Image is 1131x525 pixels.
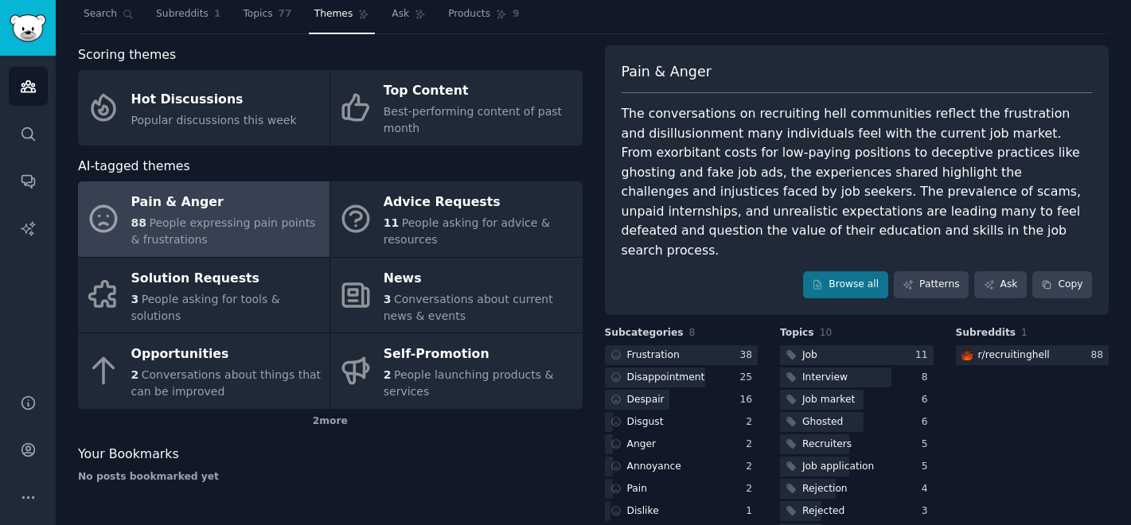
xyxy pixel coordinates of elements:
[922,437,934,452] div: 5
[156,7,209,21] span: Subreddits
[627,348,680,363] div: Frustration
[384,368,554,398] span: People launching products & services
[131,368,322,398] span: Conversations about things that can be improved
[384,266,574,291] div: News
[922,371,934,385] div: 8
[384,293,392,305] span: 3
[605,326,684,340] span: Subcategories
[131,342,322,367] div: Opportunities
[605,501,759,521] a: Dislike1
[922,504,934,519] div: 3
[780,501,934,521] a: Rejected3
[956,345,1110,365] a: recruitinghellr/recruitinghell88
[131,368,139,381] span: 2
[78,2,139,34] a: Search
[802,437,852,452] div: Recruiters
[384,190,574,216] div: Advice Requests
[622,62,712,82] span: Pain & Anger
[746,460,758,474] div: 2
[780,479,934,499] a: Rejection4
[131,87,297,112] div: Hot Discussions
[131,293,139,305] span: 3
[922,415,934,430] div: 6
[802,415,843,430] div: Ghosted
[78,445,179,465] span: Your Bookmarks
[802,393,855,407] div: Job market
[384,342,574,367] div: Self-Promotion
[243,7,272,21] span: Topics
[131,216,316,246] span: People expressing pain points & frustrations
[627,415,664,430] div: Disgust
[78,181,330,257] a: Pain & Anger88People expressing pain points & frustrations
[739,393,758,407] div: 16
[605,479,759,499] a: Pain2
[627,393,665,407] div: Despair
[384,368,392,381] span: 2
[131,266,322,291] div: Solution Requests
[956,326,1016,340] span: Subreddits
[1032,271,1092,298] button: Copy
[513,7,520,21] span: 9
[922,393,934,407] div: 6
[689,327,696,338] span: 8
[622,104,1093,260] div: The conversations on recruiting hell communities reflect the frustration and disillusionment many...
[780,345,934,365] a: Job11
[309,2,376,34] a: Themes
[330,70,582,146] a: Top ContentBest-performing content of past month
[384,105,562,134] span: Best-performing content of past month
[443,2,525,34] a: Products9
[627,460,681,474] div: Annoyance
[330,181,582,257] a: Advice Requests11People asking for advice & resources
[780,390,934,410] a: Job market6
[802,348,817,363] div: Job
[384,216,550,246] span: People asking for advice & resources
[279,7,292,21] span: 77
[214,7,221,21] span: 1
[131,293,280,322] span: People asking for tools & solutions
[314,7,353,21] span: Themes
[330,333,582,409] a: Self-Promotion2People launching products & services
[605,367,759,387] a: Disappointment25
[922,460,934,474] div: 5
[746,437,758,452] div: 2
[384,79,574,104] div: Top Content
[780,326,814,340] span: Topics
[1021,327,1028,338] span: 1
[131,114,297,126] span: Popular discussions this week
[605,457,759,476] a: Annoyance2
[10,14,46,42] img: GummySearch logo
[746,415,758,430] div: 2
[627,504,659,519] div: Dislike
[78,45,176,65] span: Scoring themes
[330,258,582,333] a: News3Conversations about current news & events
[78,333,330,409] a: Opportunities2Conversations about things that can be improved
[780,434,934,454] a: Recruiters5
[780,457,934,476] a: Job application5
[627,482,648,496] div: Pain
[803,271,888,298] a: Browse all
[922,482,934,496] div: 4
[780,367,934,387] a: Interview8
[746,504,758,519] div: 1
[802,460,874,474] div: Job application
[78,470,583,484] div: No posts bookmarked yet
[78,409,583,434] div: 2 more
[131,190,322,216] div: Pain & Anger
[739,371,758,385] div: 25
[605,345,759,365] a: Frustration38
[384,293,553,322] span: Conversations about current news & events
[78,70,330,146] a: Hot DiscussionsPopular discussions this week
[627,371,705,385] div: Disappointment
[974,271,1027,298] a: Ask
[978,348,1050,363] div: r/ recruitinghell
[627,437,657,452] div: Anger
[802,504,844,519] div: Rejected
[78,157,190,177] span: AI-tagged themes
[739,348,758,363] div: 38
[802,482,848,496] div: Rejection
[131,216,146,229] span: 88
[802,371,848,385] div: Interview
[448,7,490,21] span: Products
[384,216,399,229] span: 11
[392,7,409,21] span: Ask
